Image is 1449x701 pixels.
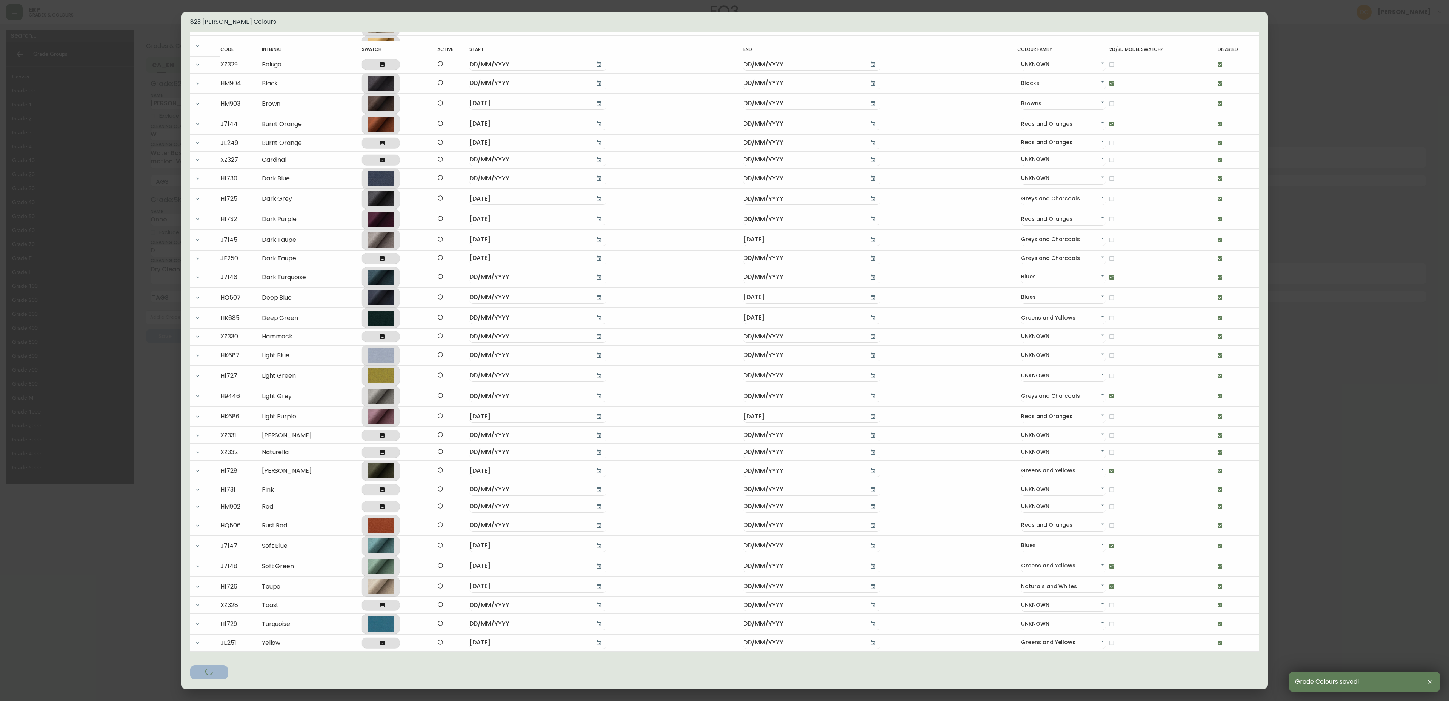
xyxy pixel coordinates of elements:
[1021,40,1106,52] div: Greens and Yellows
[469,213,588,225] input: DD/MM/YYYY
[743,370,862,382] input: DD/MM/YYYY
[743,292,862,304] input: DD/MM/YYYY
[262,498,362,515] td: Red
[1017,41,1109,58] th: Colour Family
[220,287,262,307] td: HQ507
[743,560,862,572] input: DD/MM/YYYY
[220,189,262,209] td: H1725
[220,635,262,651] td: JE251
[220,427,262,444] td: XZ331
[743,429,862,441] input: DD/MM/YYYY
[469,41,743,58] th: Start
[262,386,362,406] td: Light Grey
[469,118,588,130] input: DD/MM/YYYY
[469,98,588,110] input: DD/MM/YYYY
[220,267,262,287] td: J7146
[469,154,588,166] input: DD/MM/YYYY
[1021,77,1106,90] div: Blacks
[469,390,588,402] input: DD/MM/YYYY
[469,271,588,283] input: DD/MM/YYYY
[220,614,262,634] td: H1729
[262,189,362,209] td: Dark Grey
[1021,349,1106,362] div: UNKNOWN
[220,41,262,58] th: Code
[743,637,862,649] input: DD/MM/YYYY
[743,618,862,630] input: DD/MM/YYYY
[1021,98,1106,110] div: Browns
[220,556,262,576] td: J7148
[469,172,588,184] input: DD/MM/YYYY
[262,556,362,576] td: Soft Green
[743,193,862,205] input: DD/MM/YYYY
[220,576,262,596] td: H1726
[1021,154,1106,166] div: UNKNOWN
[220,328,262,345] td: XZ330
[262,94,362,114] td: Brown
[1021,193,1106,205] div: Greys and Charcoals
[220,114,262,134] td: J7144
[743,599,862,611] input: DD/MM/YYYY
[1021,213,1106,226] div: Reds and Oranges
[262,597,362,613] td: Toast
[262,515,362,535] td: Rust Red
[262,230,362,250] td: Dark Taupe
[220,230,262,250] td: J7145
[262,576,362,596] td: Taupe
[1021,540,1106,552] div: Blues
[262,209,362,229] td: Dark Purple
[743,312,862,324] input: DD/MM/YYYY
[220,169,262,189] td: H1730
[262,635,362,651] td: Yellow
[1218,41,1259,58] th: Disabled
[262,114,362,134] td: Burnt Orange
[220,481,262,498] td: H1731
[743,137,862,149] input: DD/MM/YYYY
[220,250,262,267] td: JE250
[262,328,362,345] td: Hammock
[469,637,588,649] input: DD/MM/YYYY
[469,599,588,611] input: DD/MM/YYYY
[469,58,588,71] input: DD/MM/YYYY
[220,73,262,93] td: HM904
[1021,234,1106,246] div: Greys and Charcoals
[220,94,262,114] td: HM903
[1021,172,1106,185] div: UNKNOWN
[1021,137,1106,149] div: Reds and Oranges
[469,331,588,343] input: DD/MM/YYYY
[469,40,588,52] input: DD/MM/YYYY
[262,287,362,307] td: Deep Blue
[220,308,262,328] td: HK685
[1021,618,1106,630] div: UNKNOWN
[469,520,588,532] input: DD/MM/YYYY
[262,250,362,267] td: Dark Taupe
[743,40,862,52] input: DD/MM/YYYY
[469,540,588,552] input: DD/MM/YYYY
[469,465,588,477] input: DD/MM/YYYY
[743,172,862,184] input: DD/MM/YYYY
[220,36,262,56] td: J7150
[469,581,588,593] input: DD/MM/YYYY
[1021,252,1106,265] div: Greys and Charcoals
[1021,519,1106,532] div: Reds and Oranges
[743,41,1017,58] th: End
[743,484,862,496] input: DD/MM/YYYY
[220,536,262,556] td: J7147
[262,56,362,73] td: Beluga
[743,58,862,71] input: DD/MM/YYYY
[743,349,862,361] input: DD/MM/YYYY
[743,410,862,423] input: DD/MM/YYYY
[743,465,862,477] input: DD/MM/YYYY
[743,520,862,532] input: DD/MM/YYYY
[220,209,262,229] td: H1732
[220,56,262,73] td: XZ329
[262,169,362,189] td: Dark Blue
[1021,501,1106,513] div: UNKNOWN
[469,234,588,246] input: DD/MM/YYYY
[1021,560,1106,572] div: Greens and Yellows
[1295,678,1359,685] span: Grade Colours saved!
[469,77,588,89] input: DD/MM/YYYY
[1021,465,1106,477] div: Greens and Yellows
[743,390,862,402] input: DD/MM/YYYY
[743,501,862,513] input: DD/MM/YYYY
[469,429,588,441] input: DD/MM/YYYY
